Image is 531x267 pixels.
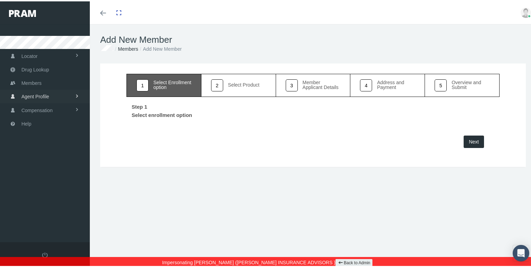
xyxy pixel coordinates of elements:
[211,78,223,90] div: 2
[452,79,490,88] div: Overview and Submit
[228,81,259,86] div: Select Product
[521,6,531,17] img: user-placeholder.jpg
[21,75,41,88] span: Members
[21,102,53,116] span: Compensation
[118,45,138,50] a: Members
[469,138,479,143] span: Next
[286,78,298,90] div: 3
[464,134,484,147] button: Next
[303,79,341,88] div: Member Applicant Details
[21,116,31,129] span: Help
[136,78,149,90] div: 1
[513,244,529,260] div: Open Intercom Messenger
[138,44,182,51] li: Add New Member
[21,48,38,61] span: Locator
[153,79,191,88] div: Select Enrollment option
[435,78,447,90] div: 5
[126,99,152,110] label: Step 1
[21,89,49,102] span: Agent Profile
[21,62,49,75] span: Drug Lookup
[126,110,197,120] label: Select enrollment option
[377,79,415,88] div: Address and Payment
[5,256,531,267] div: Impersonating [PERSON_NAME] ([PERSON_NAME] INSURANCE ADVISORS )
[360,78,372,90] div: 4
[9,9,36,16] img: PRAM_20_x_78.png
[335,258,372,266] a: Back to Admin
[100,33,526,44] h1: Add New Member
